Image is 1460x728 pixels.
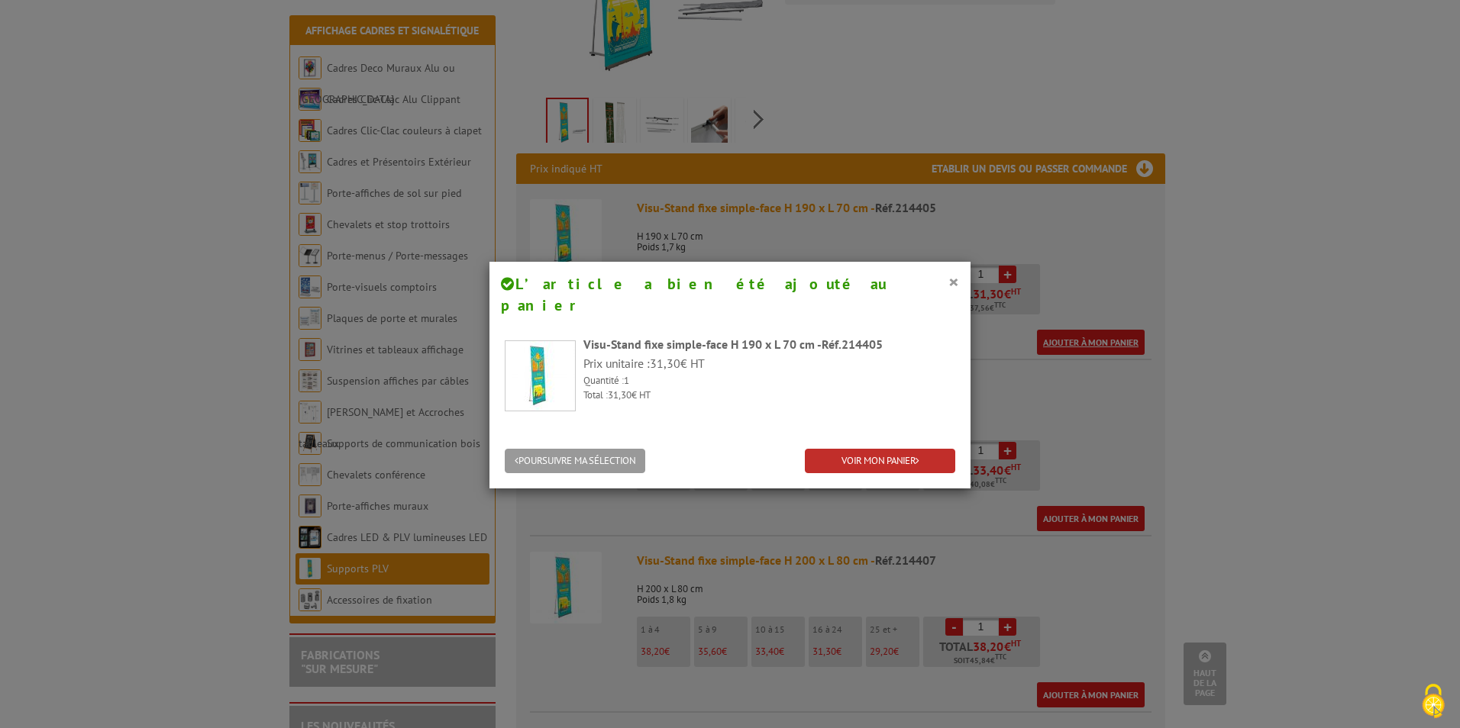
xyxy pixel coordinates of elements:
[583,388,955,403] p: Total : € HT
[650,356,680,371] span: 31,30
[583,374,955,388] p: Quantité :
[1414,682,1452,720] img: Cookies (fenêtre modale)
[624,374,629,387] span: 1
[805,449,955,474] a: VOIR MON PANIER
[948,272,959,292] button: ×
[583,336,955,353] div: Visu-Stand fixe simple-face H 190 x L 70 cm -
[1407,676,1460,728] button: Cookies (fenêtre modale)
[822,337,883,352] span: Réf.214405
[608,388,631,401] span: 31,30
[501,273,959,317] h4: L’article a bien été ajouté au panier
[505,449,645,474] button: POURSUIVRE MA SÉLECTION
[583,355,955,372] p: Prix unitaire : € HT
